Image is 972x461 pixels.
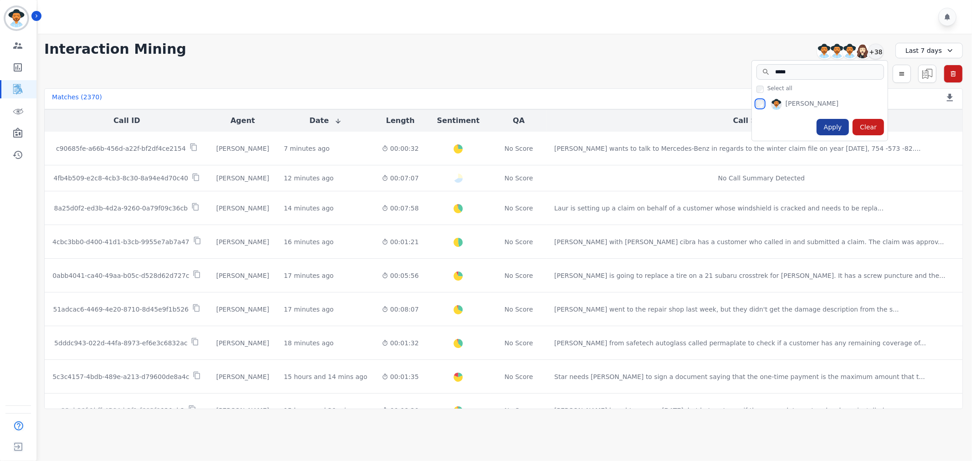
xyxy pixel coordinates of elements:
[216,305,269,314] div: [PERSON_NAME]
[382,174,419,183] div: 00:07:07
[554,305,899,314] div: [PERSON_NAME] went to the repair shop last week, but they didn't get the damage description from ...
[504,372,533,381] div: No Score
[504,204,533,213] div: No Score
[53,305,189,314] p: 51adcac6-4469-4e20-8710-8d45e9f1b526
[382,144,419,153] div: 00:00:32
[437,115,479,126] button: Sentiment
[504,406,533,415] div: No Score
[57,406,185,415] p: e23eb29f-1bff-4564-b3f1-f603f0020ab2
[554,406,890,415] div: [PERSON_NAME] bought a car on [DATE], but he's not sure if the permaplate system has been install...
[504,174,533,183] div: No Score
[216,271,269,280] div: [PERSON_NAME]
[44,41,186,57] h1: Interaction Mining
[554,372,925,381] div: Star needs [PERSON_NAME] to sign a document saying that the one-time payment is the maximum amoun...
[284,406,367,415] div: 15 hours and 20 mins ago
[504,338,533,348] div: No Score
[504,144,533,153] div: No Score
[386,115,415,126] button: Length
[554,271,945,280] div: [PERSON_NAME] is going to replace a tire on a 21 subaru crosstrek for [PERSON_NAME]. It has a scr...
[554,338,926,348] div: [PERSON_NAME] from safetech autoglass called permaplate to check if a customer has any remaining ...
[216,338,269,348] div: [PERSON_NAME]
[52,372,189,381] p: 5c3c4157-4bdb-489e-a213-d79600de8a4c
[284,237,334,246] div: 16 minutes ago
[504,305,533,314] div: No Score
[382,271,419,280] div: 00:05:56
[853,119,884,135] div: Clear
[382,305,419,314] div: 00:08:07
[216,406,269,415] div: [PERSON_NAME]
[284,204,334,213] div: 14 minutes ago
[216,174,269,183] div: [PERSON_NAME]
[868,44,884,59] div: +38
[54,338,187,348] p: 5dddc943-022d-44fa-8973-ef6e3c6832ac
[54,204,188,213] p: 8a25d0f2-ed3b-4d2a-9260-0a79f09c36cb
[504,237,533,246] div: No Score
[5,7,27,29] img: Bordered avatar
[231,115,255,126] button: Agent
[554,174,968,183] div: No Call Summary Detected
[733,115,790,126] button: Call Summary
[504,271,533,280] div: No Score
[284,305,334,314] div: 17 minutes ago
[52,271,189,280] p: 0abb4041-ca40-49aa-b05c-d528d62d727c
[382,372,419,381] div: 00:01:35
[513,115,525,126] button: QA
[554,144,921,153] div: [PERSON_NAME] wants to talk to Mercedes-Benz in regards to the winter claim file on year [DATE], ...
[817,119,849,135] div: Apply
[216,144,269,153] div: [PERSON_NAME]
[284,144,330,153] div: 7 minutes ago
[56,144,186,153] p: c90685fe-a66b-456d-a22f-bf2df4ce2154
[113,115,140,126] button: Call ID
[284,174,334,183] div: 12 minutes ago
[382,406,419,415] div: 00:08:20
[767,85,792,92] span: Select all
[284,271,334,280] div: 17 minutes ago
[309,115,342,126] button: Date
[554,204,884,213] div: Laur is setting up a claim on behalf of a customer whose windshield is cracked and needs to be re...
[382,237,419,246] div: 00:01:21
[895,43,963,58] div: Last 7 days
[554,237,944,246] div: [PERSON_NAME] with [PERSON_NAME] cibra has a customer who called in and submitted a claim. The cl...
[216,237,269,246] div: [PERSON_NAME]
[382,204,419,213] div: 00:07:58
[284,372,367,381] div: 15 hours and 14 mins ago
[382,338,419,348] div: 00:01:32
[216,372,269,381] div: [PERSON_NAME]
[786,99,838,110] div: [PERSON_NAME]
[54,174,188,183] p: 4fb4b509-e2c8-4cb3-8c30-8a94e4d70c40
[216,204,269,213] div: [PERSON_NAME]
[284,338,334,348] div: 18 minutes ago
[52,92,102,105] div: Matches ( 2370 )
[52,237,190,246] p: 4cbc3bb0-d400-41d1-b3cb-9955e7ab7a47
